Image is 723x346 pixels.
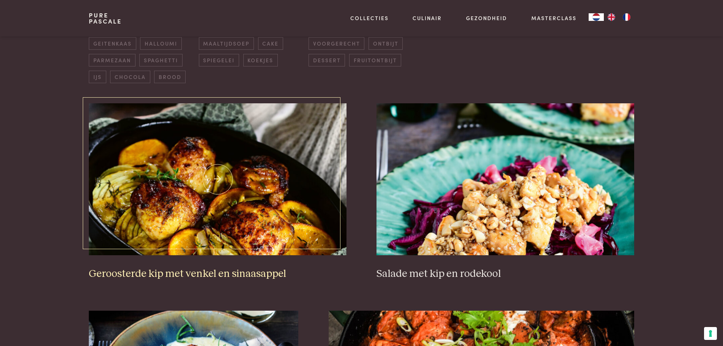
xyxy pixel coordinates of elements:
a: NL [589,13,604,21]
img: Salade met kip en rodekool [376,103,634,255]
span: chocola [110,71,150,83]
span: geitenkaas [89,37,136,50]
a: Collecties [350,14,389,22]
a: FR [619,13,634,21]
a: PurePascale [89,12,122,24]
aside: Language selected: Nederlands [589,13,634,21]
span: halloumi [140,37,181,50]
img: Geroosterde kip met venkel en sinaasappel [89,103,346,255]
a: Salade met kip en rodekool Salade met kip en rodekool [376,103,634,280]
span: parmezaan [89,54,135,66]
button: Uw voorkeuren voor toestemming voor trackingtechnologieën [704,327,717,340]
ul: Language list [604,13,634,21]
span: cake [258,37,283,50]
a: Masterclass [531,14,577,22]
span: spaghetti [139,54,182,66]
a: Gezondheid [466,14,507,22]
span: ontbijt [369,37,403,50]
a: Geroosterde kip met venkel en sinaasappel Geroosterde kip met venkel en sinaasappel [89,103,346,280]
span: dessert [309,54,345,66]
h3: Salade met kip en rodekool [376,267,634,281]
span: koekjes [243,54,278,66]
span: ijs [89,71,106,83]
a: Culinair [413,14,442,22]
span: spiegelei [199,54,239,66]
span: voorgerecht [309,37,364,50]
span: maaltijdsoep [199,37,254,50]
span: brood [154,71,186,83]
a: EN [604,13,619,21]
h3: Geroosterde kip met venkel en sinaasappel [89,267,346,281]
span: fruitontbijt [349,54,401,66]
div: Language [589,13,604,21]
